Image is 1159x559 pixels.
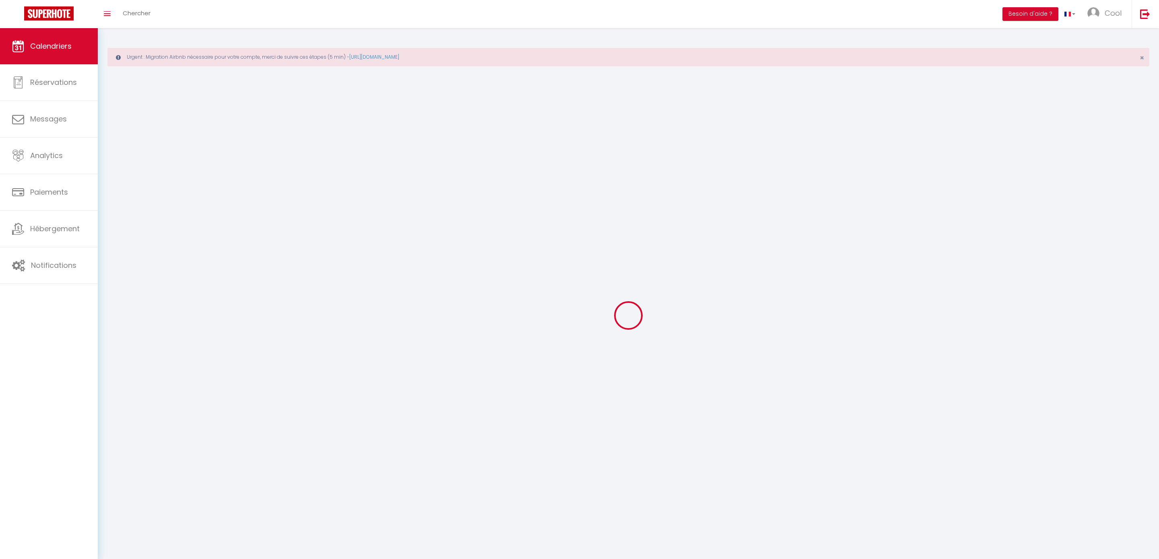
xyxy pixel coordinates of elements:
span: Cool [1105,8,1122,18]
button: Besoin d'aide ? [1002,7,1058,21]
span: Calendriers [30,41,72,51]
span: Messages [30,114,67,124]
img: Super Booking [24,6,74,21]
span: Paiements [30,187,68,197]
span: Réservations [30,77,77,87]
button: Close [1140,54,1144,62]
a: [URL][DOMAIN_NAME] [349,53,399,60]
span: × [1140,53,1144,63]
span: Hébergement [30,224,80,234]
img: ... [1087,7,1099,19]
img: logout [1140,9,1150,19]
span: Notifications [31,260,76,270]
button: Ouvrir le widget de chat LiveChat [6,3,31,27]
span: Analytics [30,150,63,160]
span: Chercher [123,9,151,17]
div: Urgent : Migration Airbnb nécessaire pour votre compte, merci de suivre ces étapes (5 min) - [107,48,1149,66]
